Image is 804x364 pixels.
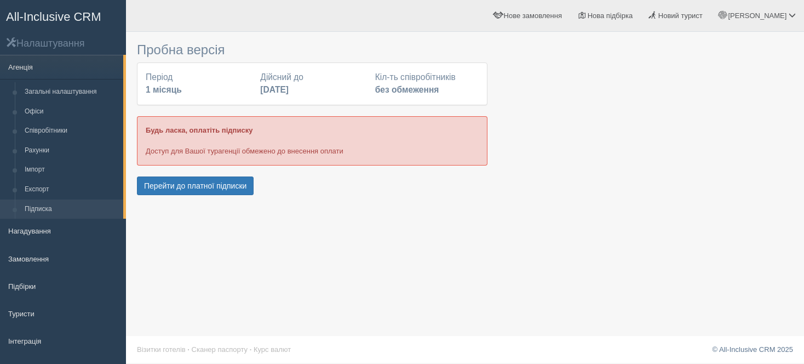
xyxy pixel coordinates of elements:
a: Курс валют [254,345,291,354]
span: Нове замовлення [504,12,562,20]
a: Експорт [20,180,123,200]
span: [PERSON_NAME] [728,12,786,20]
button: Перейти до платної підписки [137,177,254,195]
a: Імпорт [20,160,123,180]
div: Кіл-ть співробітників [370,71,484,96]
div: Дійсний до [255,71,369,96]
a: Сканер паспорту [192,345,248,354]
a: Загальні налаштування [20,82,123,102]
a: © All-Inclusive CRM 2025 [712,345,793,354]
b: [DATE] [260,85,289,94]
h3: Пробна версія [137,43,487,57]
span: Нова підбірка [588,12,633,20]
span: Новий турист [658,12,703,20]
span: All-Inclusive CRM [6,10,101,24]
a: Візитки готелів [137,345,186,354]
div: Період [140,71,255,96]
a: Підписка [20,200,123,219]
a: Офіси [20,102,123,122]
a: Рахунки [20,141,123,161]
div: Доступ для Вашої турагенції обмежено до внесення оплати [137,116,487,165]
span: · [187,345,189,354]
a: All-Inclusive CRM [1,1,125,31]
b: Будь ласка, оплатіть підписку [146,126,252,134]
a: Співробітники [20,121,123,141]
span: · [250,345,252,354]
b: без обмеження [375,85,439,94]
b: 1 місяць [146,85,182,94]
